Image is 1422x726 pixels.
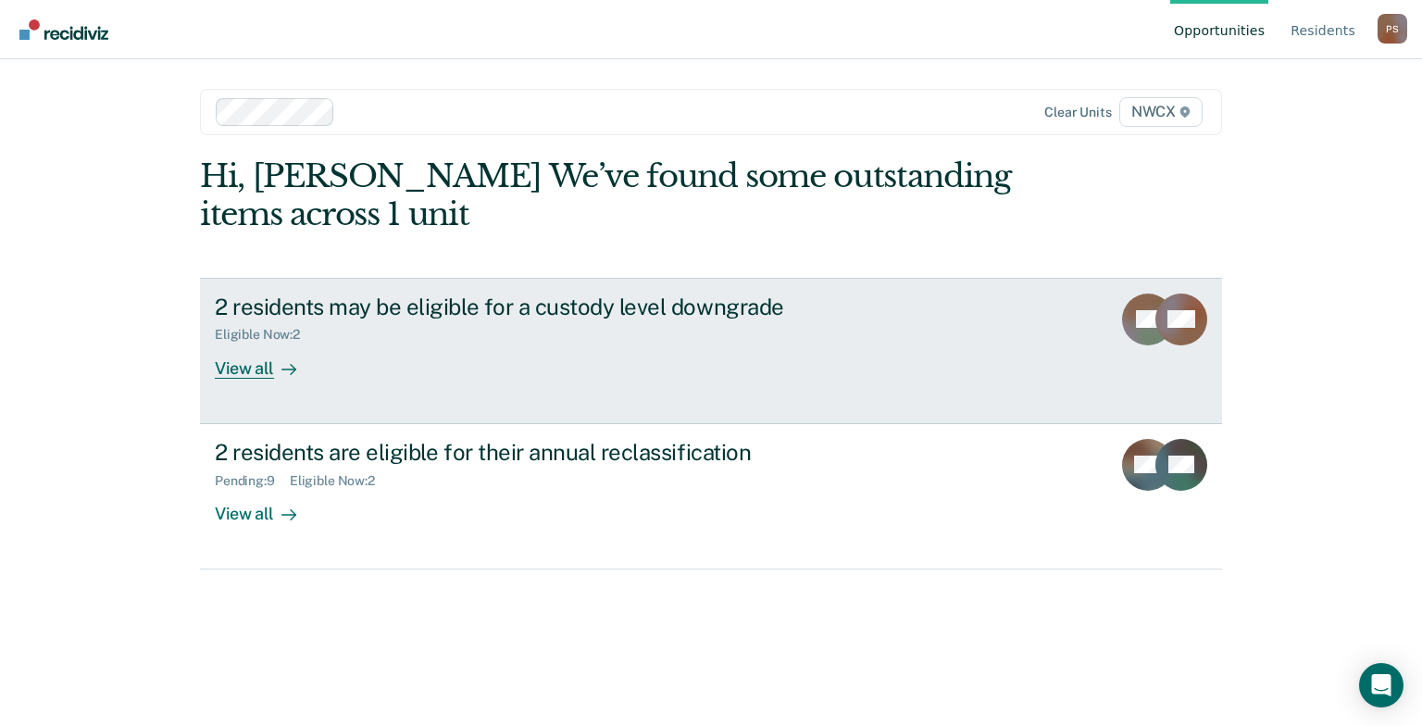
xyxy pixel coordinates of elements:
div: Hi, [PERSON_NAME] We’ve found some outstanding items across 1 unit [200,157,1017,233]
div: Clear units [1044,105,1112,120]
a: 2 residents are eligible for their annual reclassificationPending:9Eligible Now:2View all [200,424,1222,570]
div: 2 residents are eligible for their annual reclassification [215,439,865,466]
div: P S [1378,14,1407,44]
div: Eligible Now : 2 [215,327,315,343]
div: Eligible Now : 2 [290,473,390,489]
div: View all [215,343,318,379]
div: Open Intercom Messenger [1359,663,1403,707]
span: NWCX [1119,97,1203,127]
div: View all [215,488,318,524]
div: 2 residents may be eligible for a custody level downgrade [215,294,865,320]
a: 2 residents may be eligible for a custody level downgradeEligible Now:2View all [200,278,1222,424]
img: Recidiviz [19,19,108,40]
button: Profile dropdown button [1378,14,1407,44]
div: Pending : 9 [215,473,290,489]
